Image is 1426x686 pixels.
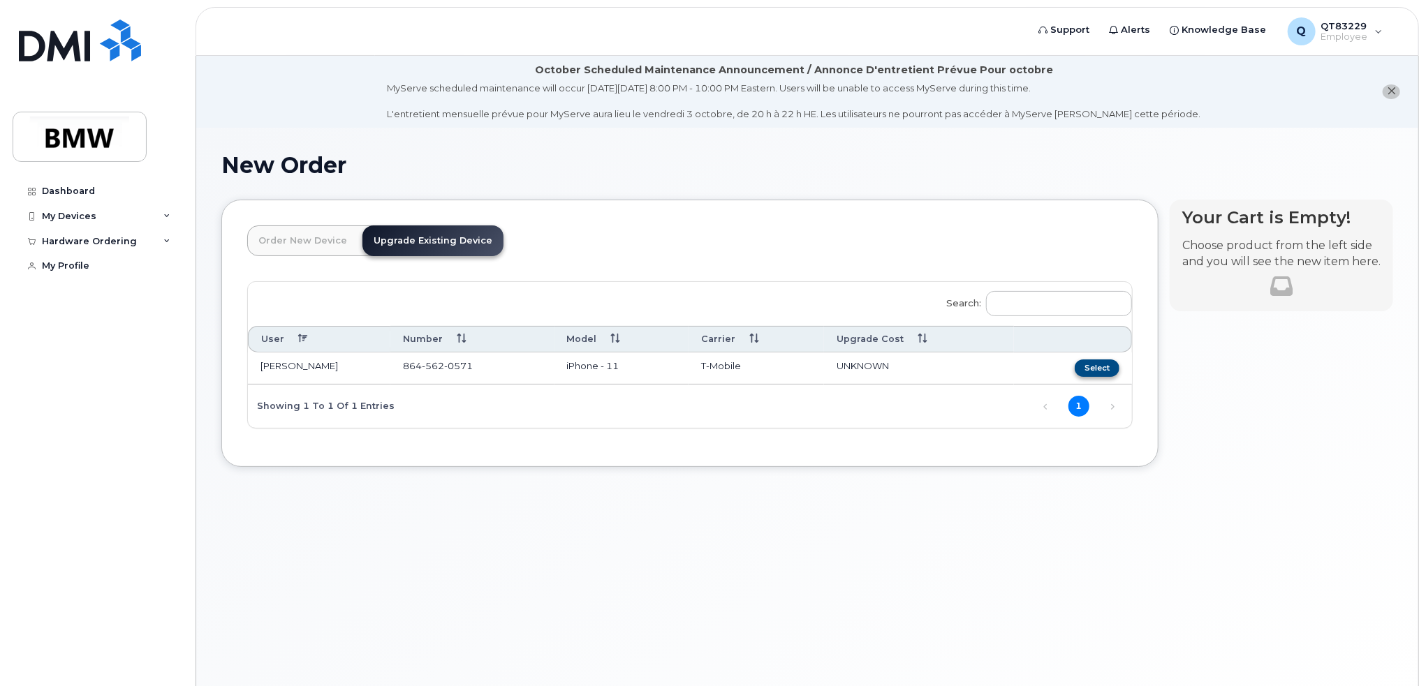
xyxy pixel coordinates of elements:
[1035,396,1056,417] a: Previous
[1383,84,1400,99] button: close notification
[248,394,395,417] div: Showing 1 to 1 of 1 entries
[444,360,473,371] span: 0571
[824,326,1014,352] th: Upgrade Cost: activate to sort column ascending
[986,291,1132,316] input: Search:
[422,360,444,371] span: 562
[403,360,473,371] span: 864
[554,326,689,352] th: Model: activate to sort column ascending
[248,326,390,352] th: User: activate to sort column descending
[221,153,1393,177] h1: New Order
[689,352,824,385] td: T-Mobile
[247,225,358,256] a: Order New Device
[390,326,554,352] th: Number: activate to sort column ascending
[1182,238,1381,270] p: Choose product from the left side and you will see the new item here.
[362,225,503,256] a: Upgrade Existing Device
[689,326,824,352] th: Carrier: activate to sort column ascending
[248,352,390,385] td: [PERSON_NAME]
[1365,625,1416,676] iframe: Messenger Launcher
[837,360,889,371] span: UNKNOWN
[1068,396,1089,417] a: 1
[535,63,1053,77] div: October Scheduled Maintenance Announcement / Annonce D'entretient Prévue Pour octobre
[554,352,689,385] td: iPhone - 11
[938,282,1132,321] label: Search:
[1102,396,1123,417] a: Next
[1075,359,1119,377] button: Select
[388,82,1201,121] div: MyServe scheduled maintenance will occur [DATE][DATE] 8:00 PM - 10:00 PM Eastern. Users will be u...
[1182,208,1381,227] h4: Your Cart is Empty!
